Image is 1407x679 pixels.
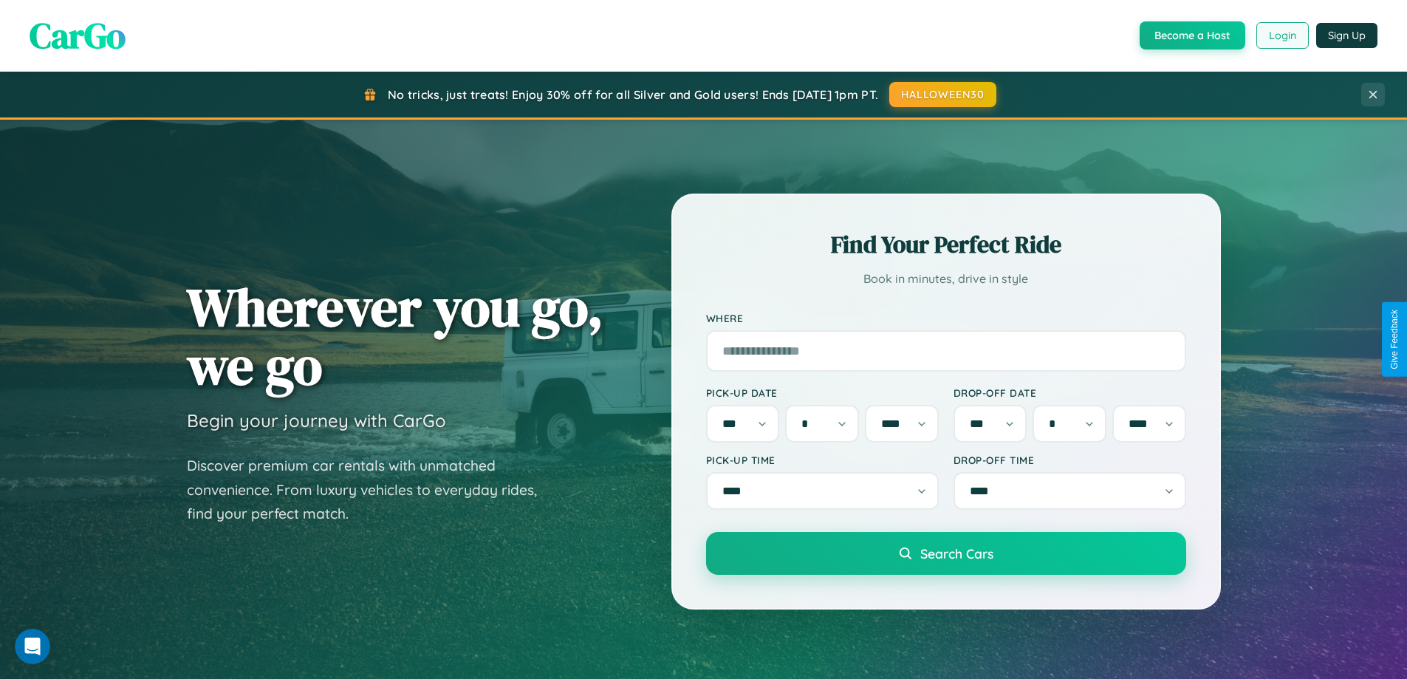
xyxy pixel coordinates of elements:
[706,454,939,466] label: Pick-up Time
[1389,310,1400,369] div: Give Feedback
[706,532,1186,575] button: Search Cars
[706,228,1186,261] h2: Find Your Perfect Ride
[187,454,556,526] p: Discover premium car rentals with unmatched convenience. From luxury vehicles to everyday rides, ...
[187,278,603,395] h1: Wherever you go, we go
[920,545,993,562] span: Search Cars
[954,454,1186,466] label: Drop-off Time
[954,386,1186,399] label: Drop-off Date
[706,386,939,399] label: Pick-up Date
[1256,22,1309,49] button: Login
[187,409,446,431] h3: Begin your journey with CarGo
[706,268,1186,290] p: Book in minutes, drive in style
[1140,21,1245,50] button: Become a Host
[889,82,996,107] button: HALLOWEEN30
[388,87,878,102] span: No tricks, just treats! Enjoy 30% off for all Silver and Gold users! Ends [DATE] 1pm PT.
[30,11,126,60] span: CarGo
[1316,23,1377,48] button: Sign Up
[15,629,50,664] iframe: Intercom live chat
[706,312,1186,324] label: Where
